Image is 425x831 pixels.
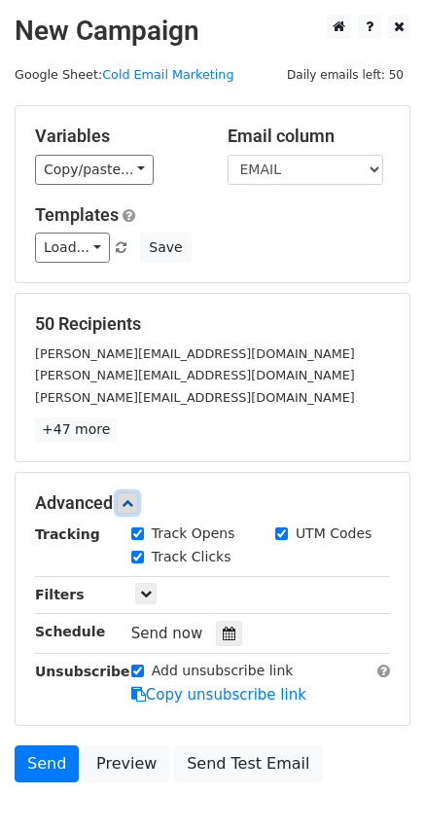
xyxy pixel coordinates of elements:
[35,492,390,514] h5: Advanced
[35,155,154,185] a: Copy/paste...
[35,204,119,225] a: Templates
[15,745,79,782] a: Send
[328,738,425,831] iframe: Chat Widget
[152,524,235,544] label: Track Opens
[280,67,410,82] a: Daily emails left: 50
[131,625,203,642] span: Send now
[140,233,191,263] button: Save
[35,126,198,147] h5: Variables
[35,233,110,263] a: Load...
[174,745,322,782] a: Send Test Email
[15,15,410,48] h2: New Campaign
[152,661,294,681] label: Add unsubscribe link
[131,686,306,704] a: Copy unsubscribe link
[35,587,85,602] strong: Filters
[228,126,391,147] h5: Email column
[15,67,234,82] small: Google Sheet:
[280,64,410,86] span: Daily emails left: 50
[35,368,355,382] small: [PERSON_NAME][EMAIL_ADDRESS][DOMAIN_NAME]
[35,313,390,335] h5: 50 Recipients
[296,524,372,544] label: UTM Codes
[35,664,130,679] strong: Unsubscribe
[35,624,105,639] strong: Schedule
[102,67,233,82] a: Cold Email Marketing
[35,417,117,442] a: +47 more
[35,390,355,405] small: [PERSON_NAME][EMAIL_ADDRESS][DOMAIN_NAME]
[84,745,169,782] a: Preview
[152,547,231,567] label: Track Clicks
[35,526,100,542] strong: Tracking
[35,346,355,361] small: [PERSON_NAME][EMAIL_ADDRESS][DOMAIN_NAME]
